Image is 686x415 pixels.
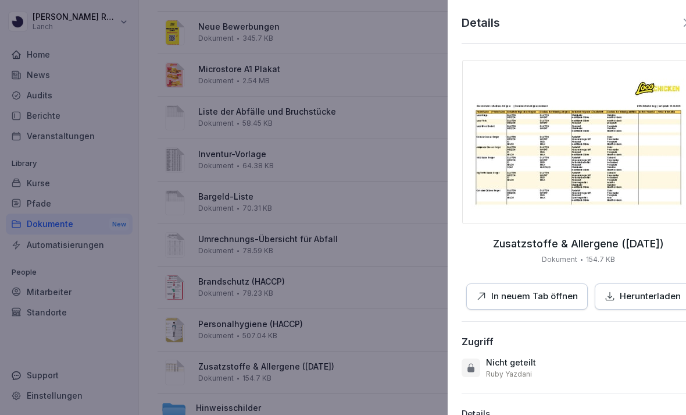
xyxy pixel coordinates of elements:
p: Dokument [541,254,577,265]
p: Zusatzstoffe & Allergene (25.06.25) [492,238,663,250]
button: In neuem Tab öffnen [466,283,587,310]
p: In neuem Tab öffnen [491,290,577,303]
p: Ruby Yazdani [486,370,532,379]
p: 154.7 KB [585,254,614,265]
p: Herunterladen [619,290,680,303]
p: Details [462,14,500,31]
p: Nicht geteilt [486,357,536,368]
div: Zugriff [462,336,494,347]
